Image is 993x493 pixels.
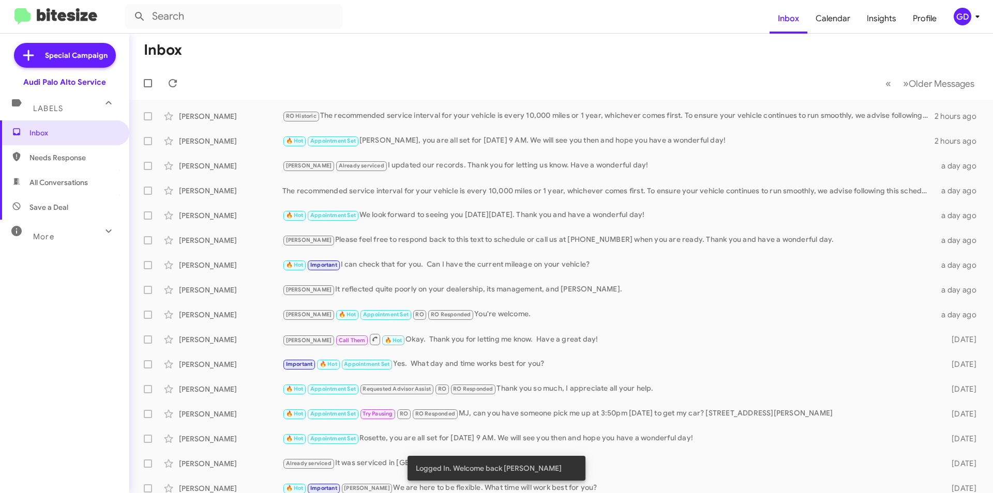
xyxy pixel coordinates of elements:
[935,434,985,444] div: [DATE]
[438,386,446,392] span: RO
[282,209,935,221] div: We look forward to seeing you [DATE][DATE]. Thank you and have a wonderful day!
[879,73,897,94] button: Previous
[935,186,985,196] div: a day ago
[945,8,982,25] button: GD
[339,337,366,344] span: Call Them
[286,162,332,169] span: [PERSON_NAME]
[29,128,117,138] span: Inbox
[935,161,985,171] div: a day ago
[935,334,985,345] div: [DATE]
[385,337,402,344] span: 🔥 Hot
[363,410,393,417] span: Try Pausing
[935,136,985,146] div: 2 hours ago
[286,137,304,144] span: 🔥 Hot
[282,433,935,444] div: Rosette, you are all set for [DATE] 9 AM. We will see you then and hope you have a wonderful day!
[885,77,891,90] span: «
[415,410,455,417] span: RO Responded
[935,111,985,121] div: 2 hours ago
[179,136,282,146] div: [PERSON_NAME]
[179,310,282,320] div: [PERSON_NAME]
[286,311,332,318] span: [PERSON_NAME]
[416,463,562,473] span: Logged In. Welcome back [PERSON_NAME]
[179,409,282,419] div: [PERSON_NAME]
[363,386,431,392] span: Requested Advisor Assist
[29,202,68,212] span: Save a Deal
[33,104,63,113] span: Labels
[935,384,985,394] div: [DATE]
[905,4,945,34] a: Profile
[282,383,935,395] div: Thank you so much, I appreciate all your help.
[282,358,935,370] div: Yes. What day and time works best for you?
[310,386,356,392] span: Appointment Set
[179,458,282,469] div: [PERSON_NAME]
[935,310,985,320] div: a day ago
[310,261,337,268] span: Important
[935,235,985,245] div: a day ago
[310,137,356,144] span: Appointment Set
[431,311,471,318] span: RO Responded
[179,384,282,394] div: [PERSON_NAME]
[310,485,337,491] span: Important
[14,43,116,68] a: Special Campaign
[282,259,935,271] div: I can check that for you. Can I have the current mileage on your vehicle?
[935,210,985,221] div: a day ago
[282,408,935,420] div: MJ, can you have someone pick me up at 3:50pm [DATE] to get my car? [STREET_ADDRESS][PERSON_NAME]
[179,334,282,345] div: [PERSON_NAME]
[179,260,282,270] div: [PERSON_NAME]
[310,212,356,219] span: Appointment Set
[286,386,304,392] span: 🔥 Hot
[179,235,282,245] div: [PERSON_NAME]
[282,457,935,469] div: It was serviced in [GEOGRAPHIC_DATA] in April
[282,110,935,122] div: The recommended service interval for your vehicle is every 10,000 miles or 1 year, whichever come...
[125,4,342,29] input: Search
[179,359,282,369] div: [PERSON_NAME]
[282,309,935,320] div: You're welcome.
[144,42,182,58] h1: Inbox
[344,485,390,491] span: [PERSON_NAME]
[400,410,408,417] span: RO
[282,135,935,147] div: [PERSON_NAME], you are all set for [DATE] 9 AM. We will see you then and hope you have a wonderfu...
[339,162,384,169] span: Already serviced
[935,409,985,419] div: [DATE]
[909,78,974,89] span: Older Messages
[33,232,54,241] span: More
[935,285,985,295] div: a day ago
[310,435,356,442] span: Appointment Set
[29,152,117,163] span: Needs Response
[954,8,971,25] div: GD
[286,212,304,219] span: 🔥 Hot
[286,261,304,268] span: 🔥 Hot
[286,460,332,467] span: Already serviced
[282,160,935,172] div: I updated our records. Thank you for letting us know. Have a wonderful day!
[179,161,282,171] div: [PERSON_NAME]
[286,286,332,293] span: [PERSON_NAME]
[807,4,859,34] a: Calendar
[286,435,304,442] span: 🔥 Hot
[363,311,409,318] span: Appointment Set
[286,485,304,491] span: 🔥 Hot
[339,311,356,318] span: 🔥 Hot
[903,77,909,90] span: »
[286,361,313,367] span: Important
[935,260,985,270] div: a day ago
[282,333,935,346] div: Okay. Thank you for letting me know. Have a great day!
[286,113,317,119] span: RO Historic
[179,434,282,444] div: [PERSON_NAME]
[286,410,304,417] span: 🔥 Hot
[310,410,356,417] span: Appointment Set
[415,311,424,318] span: RO
[286,237,332,243] span: [PERSON_NAME]
[282,186,935,196] div: The recommended service interval for your vehicle is every 10,000 miles or 1 year, whichever come...
[859,4,905,34] a: Insights
[179,210,282,221] div: [PERSON_NAME]
[179,285,282,295] div: [PERSON_NAME]
[453,386,493,392] span: RO Responded
[770,4,807,34] a: Inbox
[179,111,282,121] div: [PERSON_NAME]
[23,77,106,87] div: Audi Palo Alto Service
[880,73,981,94] nav: Page navigation example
